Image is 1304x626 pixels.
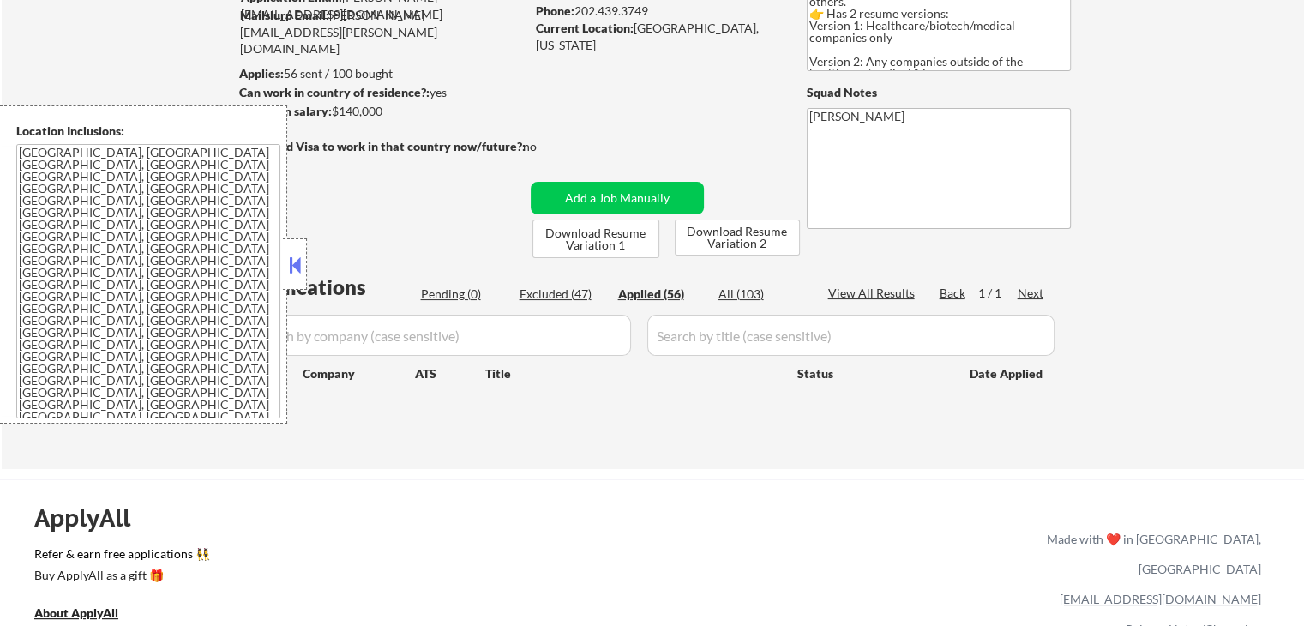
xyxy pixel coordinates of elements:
[1060,592,1261,606] a: [EMAIL_ADDRESS][DOMAIN_NAME]
[647,315,1055,356] input: Search by title (case sensitive)
[1040,524,1261,584] div: Made with ❤️ in [GEOGRAPHIC_DATA], [GEOGRAPHIC_DATA]
[531,182,704,214] button: Add a Job Manually
[34,605,118,620] u: About ApplyAll
[240,8,329,22] strong: Mailslurp Email:
[34,569,206,581] div: Buy ApplyAll as a gift 🎁
[970,365,1045,382] div: Date Applied
[485,365,781,382] div: Title
[828,285,920,302] div: View All Results
[303,365,415,382] div: Company
[520,286,605,303] div: Excluded (47)
[240,7,525,57] div: [PERSON_NAME][EMAIL_ADDRESS][PERSON_NAME][DOMAIN_NAME]
[807,84,1071,101] div: Squad Notes
[34,548,688,566] a: Refer & earn free applications 👯‍♀️
[536,3,778,20] div: 202.439.3749
[940,285,967,302] div: Back
[523,138,572,155] div: no
[536,3,574,18] strong: Phone:
[239,104,332,118] strong: Minimum salary:
[239,66,284,81] strong: Applies:
[536,21,634,35] strong: Current Location:
[16,123,280,140] div: Location Inclusions:
[245,277,415,298] div: Applications
[34,503,150,533] div: ApplyAll
[618,286,704,303] div: Applied (56)
[421,286,507,303] div: Pending (0)
[34,604,142,625] a: About ApplyAll
[718,286,804,303] div: All (103)
[240,139,526,153] strong: Will need Visa to work in that country now/future?:
[239,103,525,120] div: $140,000
[239,85,430,99] strong: Can work in country of residence?:
[34,566,206,587] a: Buy ApplyAll as a gift 🎁
[532,220,659,258] button: Download Resume Variation 1
[675,220,800,256] button: Download Resume Variation 2
[239,65,525,82] div: 56 sent / 100 bought
[245,315,631,356] input: Search by company (case sensitive)
[797,358,945,388] div: Status
[536,20,778,53] div: [GEOGRAPHIC_DATA], [US_STATE]
[1018,285,1045,302] div: Next
[239,84,520,101] div: yes
[978,285,1018,302] div: 1 / 1
[415,365,485,382] div: ATS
